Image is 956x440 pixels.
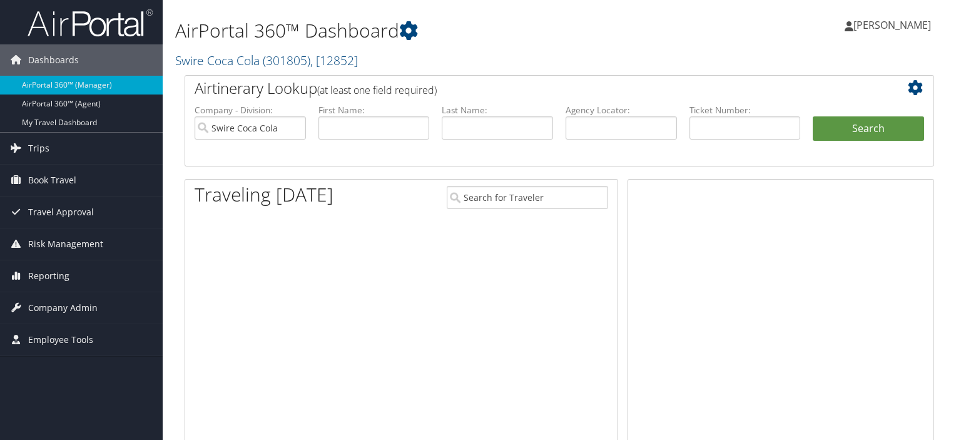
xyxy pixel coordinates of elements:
span: ( 301805 ) [263,52,310,69]
h1: AirPortal 360™ Dashboard [175,18,688,44]
span: Travel Approval [28,197,94,228]
h1: Traveling [DATE] [195,182,333,208]
span: (at least one field required) [317,83,437,97]
span: , [ 12852 ] [310,52,358,69]
h2: Airtinerary Lookup [195,78,862,99]
label: First Name: [318,104,430,116]
label: Ticket Number: [689,104,801,116]
span: Risk Management [28,228,103,260]
span: [PERSON_NAME] [853,18,931,32]
img: airportal-logo.png [28,8,153,38]
span: Trips [28,133,49,164]
span: Employee Tools [28,324,93,356]
a: Swire Coca Cola [175,52,358,69]
span: Reporting [28,260,69,292]
span: Company Admin [28,292,98,324]
label: Agency Locator: [566,104,677,116]
input: Search for Traveler [447,186,608,209]
a: [PERSON_NAME] [845,6,943,44]
label: Company - Division: [195,104,306,116]
span: Dashboards [28,44,79,76]
span: Book Travel [28,165,76,196]
button: Search [813,116,924,141]
label: Last Name: [442,104,553,116]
